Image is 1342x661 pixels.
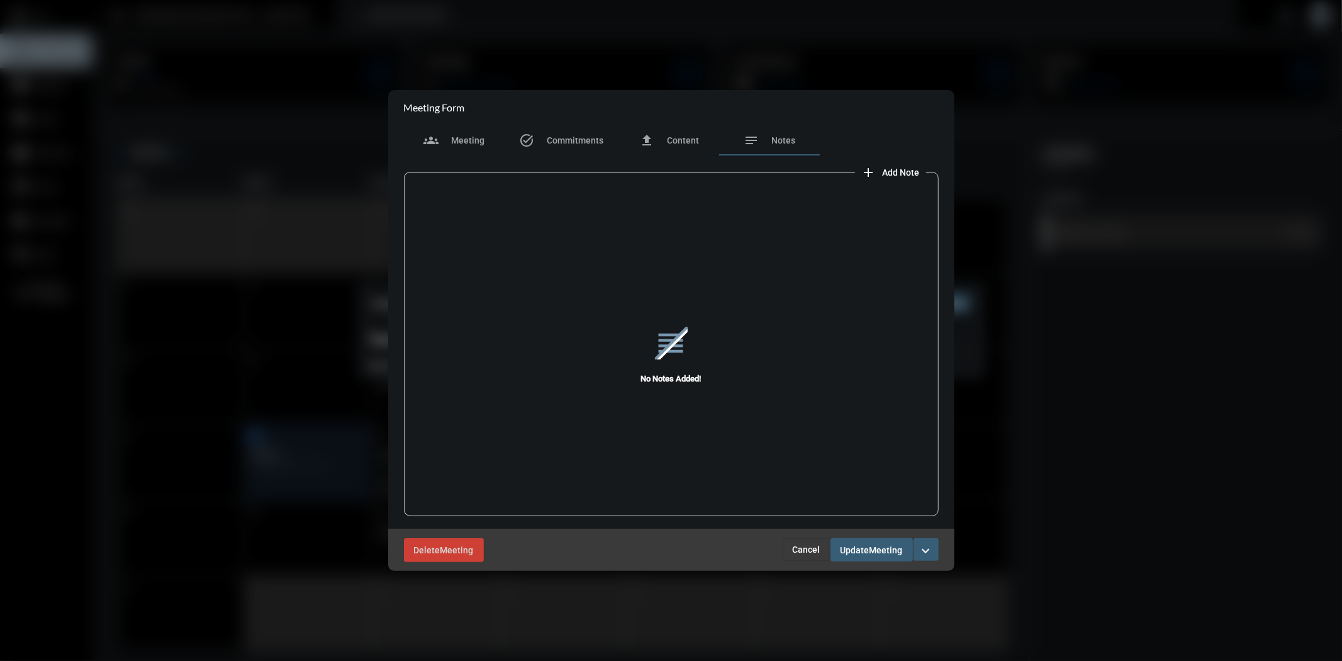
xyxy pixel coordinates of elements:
button: Cancel [783,538,830,561]
span: Update [841,545,870,555]
span: Meeting [870,545,903,555]
span: Delete [414,545,440,555]
mat-icon: notes [744,133,759,148]
mat-icon: expand_more [919,543,934,558]
mat-icon: reorder [655,327,688,359]
span: Add Note [883,167,920,178]
h2: Meeting Form [404,101,465,113]
mat-icon: task_alt [520,133,535,148]
mat-icon: file_upload [639,133,654,148]
button: UpdateMeeting [830,538,913,562]
mat-icon: groups [423,133,439,148]
span: Meeting [440,545,474,555]
h5: No Notes Added! [404,374,939,383]
button: add note [855,159,926,184]
span: Content [667,135,699,145]
mat-icon: add [861,165,876,180]
span: Notes [772,135,796,145]
button: DeleteMeeting [404,538,484,562]
span: Cancel [793,545,820,555]
span: Meeting [451,135,484,145]
span: Commitments [547,135,604,145]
